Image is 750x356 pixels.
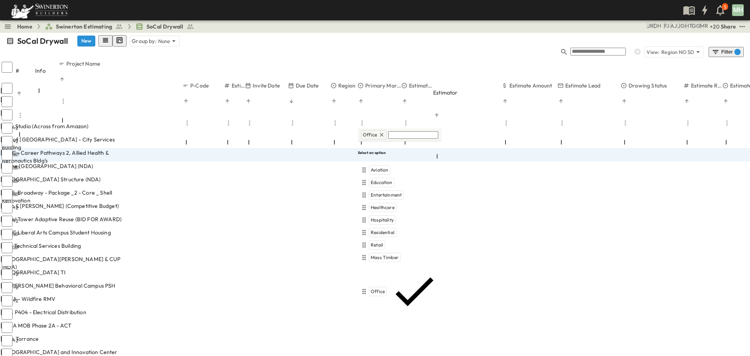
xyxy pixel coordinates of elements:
[2,176,12,187] input: Select row
[359,190,440,200] div: Entertainment
[371,288,385,295] span: Office
[56,23,112,30] span: Swinerton Estimating
[736,57,739,65] h6: 1
[2,189,122,204] span: 801 S. Broadway - Package _2 - Core _ Shell Renovation
[2,62,12,73] input: Select all rows
[661,48,694,56] p: Region NO SD
[2,83,12,94] input: Select row
[2,295,12,306] input: Select row
[2,229,111,236] span: LBCC Liberal Arts Campus Student Housing
[2,96,12,107] input: Select row
[371,204,395,211] span: Healthcare
[2,175,101,183] span: [GEOGRAPHIC_DATA] Structure (NDA)
[2,149,122,165] span: SBVC - Career Pathways 2, Allied Health & Aeronautics Bldg's
[670,22,677,30] div: Anthony Jimenez (anthony.jimenez@swinerton.com)
[158,37,170,45] p: None
[721,23,736,30] div: Share
[664,22,669,30] div: Francisco J. Sanchez (frsanchez@swinerton.com)
[2,268,66,276] span: [GEOGRAPHIC_DATA] TI
[732,4,744,16] div: MH
[17,36,68,47] p: SoCal Drywall
[2,229,12,240] input: Select row
[737,22,747,31] button: test
[359,178,440,187] div: Education
[359,265,440,318] div: Office
[2,335,39,343] span: Rove Torrance
[2,163,12,174] input: Select row
[132,37,157,45] p: Group by:
[371,242,383,248] span: Retail
[359,253,440,262] div: Mass Timber
[98,35,127,47] div: table view
[17,23,32,30] a: Home
[2,269,12,280] input: Select row
[2,335,12,346] input: Select row
[712,48,741,56] div: Filter
[731,4,745,17] button: MH
[146,23,183,30] span: SoCal Drywall
[653,22,661,30] div: Daryll Hayward (daryll.hayward@swinerton.com)
[77,36,95,47] button: New
[2,122,88,130] span: Sony Studio (Across from Amazon)
[2,189,12,200] input: Select row
[45,23,123,30] a: Swinerton Estimating
[16,60,35,82] div: #
[2,295,55,303] span: OCFA - Wildfire RMV
[2,215,121,223] span: Angel Tower Adaptive Reuse (BID FOR AWARD)
[2,149,12,160] input: Select row
[35,60,59,82] div: Info
[98,35,112,47] button: row view
[2,202,12,213] input: Select row
[709,47,744,57] button: Filter1
[677,22,685,30] div: Jorge Garcia (jorgarcia@swinerton.com)
[359,215,440,225] div: Hospitality
[2,256,12,267] input: Select row
[2,309,12,320] input: Select row
[647,22,654,30] div: Joshua Russell (joshua.russell@swinerton.com)
[59,76,66,83] button: Sort
[2,109,12,120] input: Select row
[646,48,660,56] p: View:
[2,136,122,151] span: City of [GEOGRAPHIC_DATA] - City Services Building
[2,162,93,170] span: Celine [GEOGRAPHIC_DATA] (NDA)
[2,255,122,271] span: [GEOGRAPHIC_DATA][PERSON_NAME] & CUP (NDA)
[2,322,71,329] span: UCLA MOB Phase 2A - ACT
[2,123,12,134] input: Select row
[2,322,12,333] input: Select row
[2,282,116,290] span: St. [PERSON_NAME] Behavioral Campus PSH
[2,282,12,293] input: Select row
[371,167,388,173] span: Aviation
[2,308,86,316] span: JWA P404 - Electrical Distribution
[691,22,700,30] div: Gerrad Gerber (gerrad.gerber@swinerton.com)
[371,217,394,223] span: Hospitality
[724,4,726,10] p: 5
[2,242,81,250] span: USH Technical Services Building
[9,2,70,18] img: 6c363589ada0b36f064d841b69d3a419a338230e66bb0a533688fa5cc3e9e735.png
[685,22,693,30] div: Haaris Tahmas (haaris.tahmas@swinerton.com)
[359,165,440,175] div: Aviation
[2,242,12,253] input: Select row
[2,136,12,147] input: Select row
[358,150,441,155] h6: Select an option
[17,23,199,30] nav: breadcrumbs
[700,22,708,30] div: Meghana Raj (meghana.raj@swinerton.com)
[66,60,100,68] p: Project Name
[136,23,194,30] a: SoCal Drywall
[371,254,398,261] span: Mass Timber
[363,132,377,138] span: Office
[2,216,12,227] input: Select row
[112,35,127,47] button: kanban view
[359,240,440,250] div: Retail
[359,203,440,212] div: Healthcare
[710,23,718,30] p: + 20
[371,179,393,186] span: Education
[359,228,440,237] div: Residential
[2,202,119,210] span: Loeb & [PERSON_NAME] (Competitive Budget)
[371,229,395,236] span: Residential
[371,192,402,198] span: Entertainment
